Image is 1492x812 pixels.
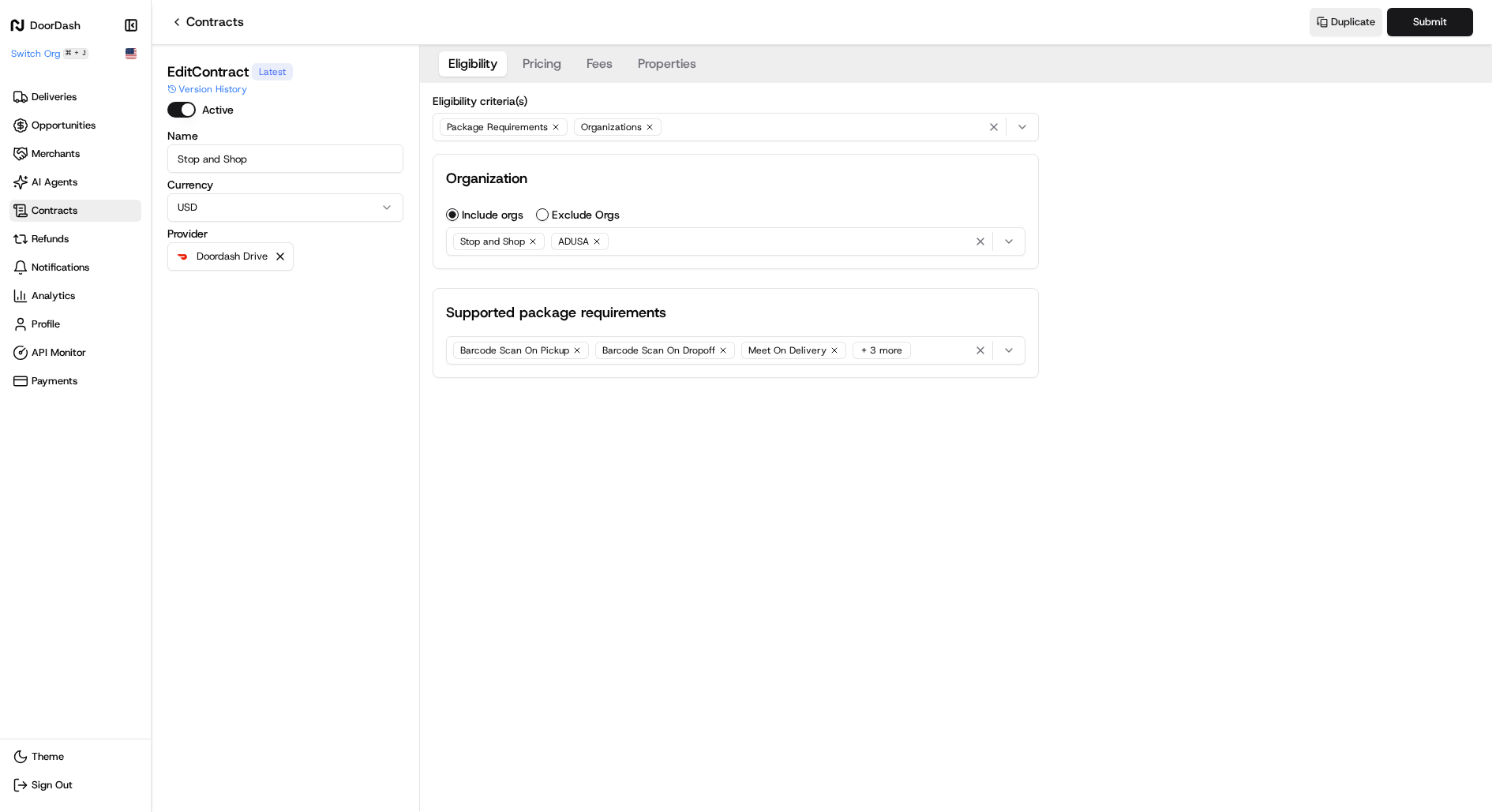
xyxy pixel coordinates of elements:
a: Merchants [9,143,141,165]
a: AI Agents [9,171,141,193]
span: Theme [32,750,64,764]
span: ADUSA [558,235,589,248]
button: Fees [577,51,622,77]
span: API Monitor [32,346,86,360]
button: Version History [167,83,247,95]
div: + 3 more [853,342,911,359]
button: Pricing [513,51,571,77]
a: API Monitor [9,342,141,364]
button: Doordash Drive [167,242,294,271]
button: Theme [9,746,141,768]
button: Duplicate [1310,8,1382,36]
button: Properties [628,51,706,77]
span: Opportunities [32,118,96,133]
a: Contracts [171,13,244,32]
span: Stop and Shop [460,235,525,248]
span: Analytics [32,289,75,303]
label: Name [167,130,403,141]
span: Package Requirements [447,121,548,133]
img: Flag of us [126,48,137,59]
img: doordash_logo_v2.png [174,249,190,264]
p: Doordash Drive [197,250,268,263]
h1: DoorDash [30,17,81,33]
label: Include orgs [462,209,523,220]
button: Switch Org⌘+J [11,47,88,60]
a: Refunds [9,228,141,250]
span: Contracts [32,204,77,218]
button: Package RequirementsOrganizations [433,113,1039,141]
span: Refunds [32,232,69,246]
span: Merchants [32,147,80,161]
span: Deliveries [32,90,77,104]
label: Provider [167,228,403,239]
h2: Supported package requirements [446,301,1025,324]
button: Doordash Drive [174,249,268,264]
span: Switch Org [11,47,60,60]
span: Meet On Delivery [748,344,827,357]
a: Deliveries [9,86,141,108]
a: Profile [9,313,141,335]
span: Profile [32,317,60,331]
a: Opportunities [9,114,141,137]
h1: Edit Contract [167,61,249,83]
label: Currency [167,179,403,190]
span: Organizations [581,121,642,133]
span: Sign Out [32,778,73,792]
span: Notifications [32,260,89,275]
h2: Organization [446,167,1025,189]
span: AI Agents [32,175,77,189]
button: Barcode Scan On PickupBarcode Scan On DropoffMeet On Delivery+ 3 more [446,336,1025,365]
span: Payments [32,374,77,388]
a: Contracts [9,200,141,222]
div: Latest [252,63,293,80]
label: Eligibility criteria(s) [433,95,1039,107]
a: Analytics [9,285,141,307]
label: Active [202,104,234,115]
button: Submit [1387,8,1473,36]
button: Stop and ShopADUSA [446,227,1025,256]
button: Eligibility [439,51,507,77]
label: Exclude Orgs [552,209,620,220]
button: Sign Out [9,774,141,796]
a: Payments [9,370,141,392]
span: Barcode Scan On Dropoff [602,344,715,357]
span: Barcode Scan On Pickup [460,344,569,357]
a: DoorDash [9,17,119,33]
a: Notifications [9,256,141,279]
